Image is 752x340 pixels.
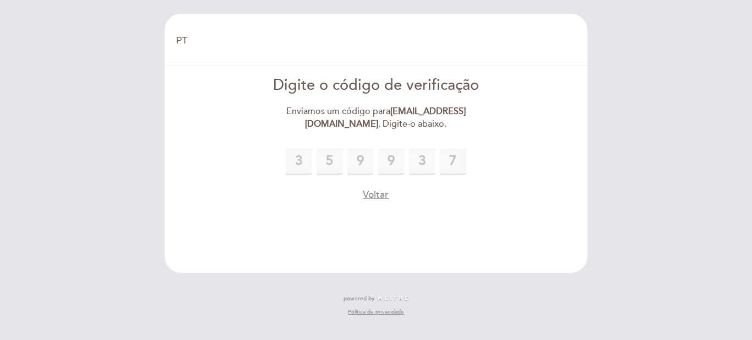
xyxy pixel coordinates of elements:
input: 0 [286,148,312,175]
div: Digite o código de verificação [250,75,503,96]
input: 0 [378,148,405,175]
input: 0 [409,148,435,175]
div: Enviamos um código para . Digite-o abaixo. [250,105,503,131]
button: Voltar [363,188,389,202]
a: powered by [344,295,408,303]
a: Política de privacidade [348,308,404,316]
input: 0 [440,148,466,175]
strong: [EMAIL_ADDRESS][DOMAIN_NAME] [305,106,466,129]
img: MEITRE [377,296,408,301]
input: 0 [347,148,374,175]
input: 0 [317,148,343,175]
span: powered by [344,295,374,303]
